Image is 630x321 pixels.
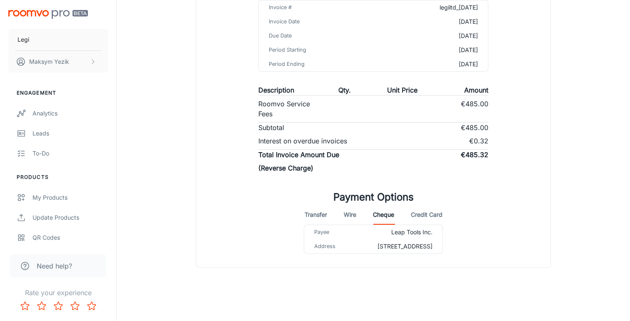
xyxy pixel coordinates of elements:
[7,288,110,298] p: Rate your experience
[384,57,488,71] td: [DATE]
[387,85,417,95] p: Unit Price
[259,57,384,71] td: Period Ending
[258,85,294,95] p: Description
[258,99,316,119] p: Roomvo Service Fees
[259,0,384,15] td: Invoice #
[33,298,50,314] button: Rate 2 star
[371,239,442,253] td: [STREET_ADDRESS]
[371,225,442,239] td: Leap Tools Inc.
[384,43,488,57] td: [DATE]
[258,136,347,146] p: Interest on overdue invoices
[83,298,100,314] button: Rate 5 star
[259,15,384,29] td: Invoice Date
[344,205,356,225] button: Wire
[304,239,371,253] td: Address
[259,29,384,43] td: Due Date
[411,205,442,225] button: Credit Card
[29,57,69,66] p: Maksym Yezik
[67,298,83,314] button: Rate 4 star
[373,205,394,225] button: Cheque
[8,51,108,73] button: Maksym Yezik
[32,149,108,158] div: To-do
[258,163,313,173] p: (Reverse Charge)
[17,35,29,44] p: Legi
[32,129,108,138] div: Leads
[50,298,67,314] button: Rate 3 star
[384,0,488,15] td: legiltd_[DATE]
[8,29,108,50] button: Legi
[461,150,488,160] p: €485.32
[464,85,488,95] p: Amount
[32,193,108,202] div: My Products
[32,109,108,118] div: Analytics
[384,15,488,29] td: [DATE]
[259,43,384,57] td: Period Starting
[8,10,88,19] img: Roomvo PRO Beta
[32,213,108,222] div: Update Products
[258,150,339,160] p: Total Invoice Amount Due
[338,85,351,95] p: Qty.
[461,99,488,119] p: €485.00
[384,29,488,43] td: [DATE]
[304,225,371,239] td: Payee
[37,261,72,271] span: Need help?
[461,123,488,133] p: €485.00
[258,123,284,133] p: Subtotal
[17,298,33,314] button: Rate 1 star
[333,190,414,205] h1: Payment Options
[305,205,327,225] button: Transfer
[469,136,488,146] p: €0.32
[32,233,108,242] div: QR Codes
